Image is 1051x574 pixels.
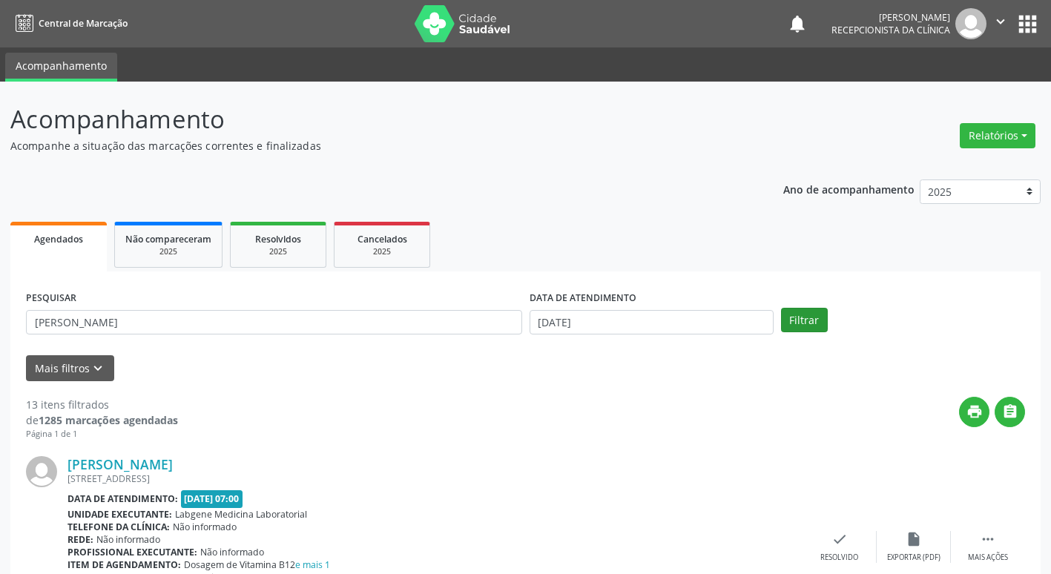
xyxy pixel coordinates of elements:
button: Relatórios [960,123,1035,148]
span: Não informado [173,521,237,533]
i: check [831,531,848,547]
div: 2025 [125,246,211,257]
span: Labgene Medicina Laboratorial [175,508,307,521]
span: Dosagem de Vitamina B12 [184,558,330,571]
span: Recepcionista da clínica [831,24,950,36]
span: Agendados [34,233,83,245]
i: insert_drive_file [906,531,922,547]
div: 2025 [345,246,419,257]
b: Telefone da clínica: [67,521,170,533]
a: Central de Marcação [10,11,128,36]
div: 2025 [241,246,315,257]
span: Não compareceram [125,233,211,245]
button:  [995,397,1025,427]
i: keyboard_arrow_down [90,360,106,377]
i:  [992,13,1009,30]
button: notifications [787,13,808,34]
span: Não informado [96,533,160,546]
b: Rede: [67,533,93,546]
span: Cancelados [358,233,407,245]
p: Acompanhe a situação das marcações correntes e finalizadas [10,138,731,154]
input: Selecione um intervalo [530,310,774,335]
img: img [955,8,986,39]
strong: 1285 marcações agendadas [39,413,178,427]
div: Exportar (PDF) [887,552,940,563]
img: img [26,456,57,487]
button: print [959,397,989,427]
label: DATA DE ATENDIMENTO [530,287,636,310]
div: Resolvido [820,552,858,563]
i: print [966,403,983,420]
div: 13 itens filtrados [26,397,178,412]
a: [PERSON_NAME] [67,456,173,472]
div: de [26,412,178,428]
b: Data de atendimento: [67,492,178,505]
i:  [1002,403,1018,420]
span: Central de Marcação [39,17,128,30]
b: Unidade executante: [67,508,172,521]
button: apps [1015,11,1041,37]
div: [STREET_ADDRESS] [67,472,803,485]
a: e mais 1 [295,558,330,571]
span: Resolvidos [255,233,301,245]
span: [DATE] 07:00 [181,490,243,507]
button: Filtrar [781,308,828,333]
button:  [986,8,1015,39]
i:  [980,531,996,547]
p: Ano de acompanhamento [783,179,915,198]
div: Mais ações [968,552,1008,563]
input: Nome, CNS [26,310,522,335]
label: PESQUISAR [26,287,76,310]
div: [PERSON_NAME] [831,11,950,24]
b: Item de agendamento: [67,558,181,571]
div: Página 1 de 1 [26,428,178,441]
p: Acompanhamento [10,101,731,138]
a: Acompanhamento [5,53,117,82]
span: Não informado [200,546,264,558]
b: Profissional executante: [67,546,197,558]
button: Mais filtroskeyboard_arrow_down [26,355,114,381]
